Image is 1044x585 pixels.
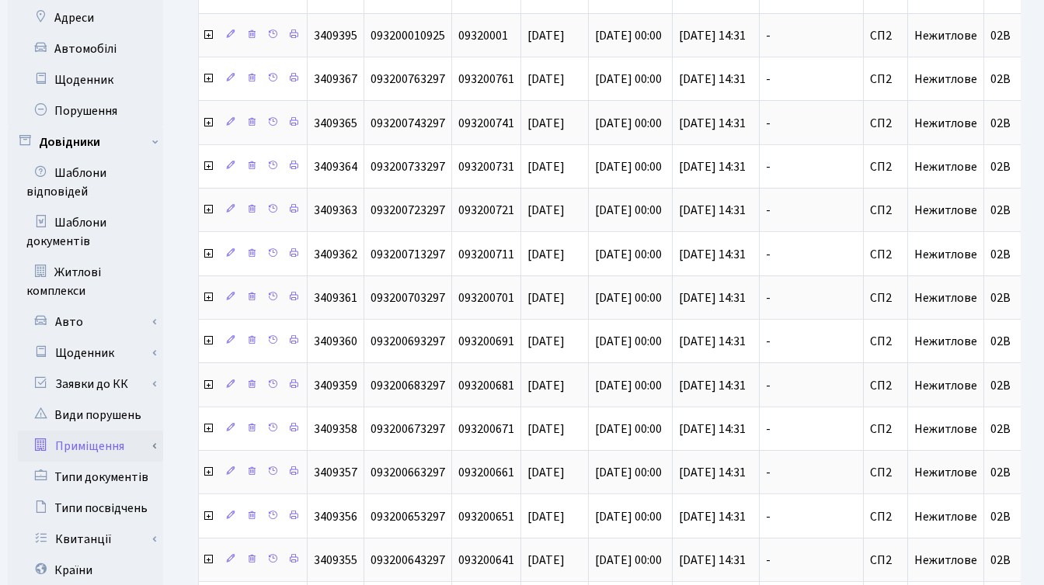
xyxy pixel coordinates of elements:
a: Типи документів [8,462,163,493]
span: Нежитлове [914,246,977,263]
span: 3409355 [314,552,357,569]
span: СП2 [870,423,901,435]
span: [DATE] 00:00 [595,115,662,132]
span: СП2 [870,466,901,479]
span: СП2 [870,292,901,304]
span: [DATE] 14:31 [679,246,746,263]
a: Квитанції [18,524,163,555]
span: [DATE] 14:31 [679,202,746,219]
span: [DATE] 00:00 [595,158,662,175]
span: 093200643297 [371,552,445,569]
span: [DATE] 00:00 [595,377,662,394]
span: [DATE] 14:31 [679,115,746,132]
span: 093200721 [458,202,514,219]
span: СП2 [870,554,901,566]
span: [DATE] [527,508,565,525]
span: Нежитлове [914,289,977,306]
span: 02В [990,289,1011,306]
span: Нежитлове [914,71,977,88]
span: СП2 [870,248,901,261]
span: - [766,554,857,566]
span: 093200671 [458,421,514,438]
span: [DATE] [527,158,565,175]
span: [DATE] 14:31 [679,71,746,88]
span: - [766,248,857,261]
span: СП2 [870,335,901,348]
a: Автомобілі [8,33,163,64]
span: 093200681 [458,377,514,394]
span: СП2 [870,511,901,523]
a: Типи посвідчень [8,493,163,524]
span: 093200673297 [371,421,445,438]
a: Порушення [8,95,163,126]
span: Нежитлове [914,552,977,569]
span: 093200661 [458,464,514,481]
span: 093200763297 [371,71,445,88]
span: Нежитлове [914,464,977,481]
a: Авто [18,306,163,337]
span: [DATE] 14:31 [679,377,746,394]
span: 09320001 [458,27,508,44]
span: СП2 [870,73,901,85]
span: 093200641 [458,552,514,569]
span: Нежитлове [914,377,977,394]
span: СП2 [870,29,901,42]
span: [DATE] 14:31 [679,289,746,306]
span: - [766,161,857,173]
span: 093200711 [458,246,514,263]
span: [DATE] [527,115,565,132]
span: [DATE] [527,552,565,569]
span: [DATE] 00:00 [595,246,662,263]
span: [DATE] 14:31 [679,552,746,569]
span: [DATE] 00:00 [595,27,662,44]
span: [DATE] 00:00 [595,71,662,88]
span: [DATE] [527,27,565,44]
span: СП2 [870,117,901,130]
span: 093200010925 [371,27,445,44]
span: 093200743297 [371,115,445,132]
span: 093200761 [458,71,514,88]
span: 02В [990,421,1011,438]
span: 093200693297 [371,333,445,350]
span: [DATE] 14:31 [679,508,746,525]
span: [DATE] 00:00 [595,421,662,438]
span: [DATE] [527,377,565,394]
span: 093200713297 [371,246,445,263]
span: [DATE] 14:31 [679,464,746,481]
a: Житлові комплекси [8,257,163,306]
span: - [766,73,857,85]
span: [DATE] 14:31 [679,333,746,350]
span: СП2 [870,161,901,173]
span: [DATE] 14:31 [679,421,746,438]
span: - [766,292,857,304]
span: - [766,423,857,435]
span: [DATE] [527,202,565,219]
a: Види порушень [8,400,163,431]
span: 093200731 [458,158,514,175]
span: 3409395 [314,27,357,44]
a: Щоденник [8,64,163,95]
span: [DATE] 14:31 [679,27,746,44]
span: 093200733297 [371,158,445,175]
span: 3409367 [314,71,357,88]
span: 093200691 [458,333,514,350]
span: [DATE] 00:00 [595,289,662,306]
span: 3409359 [314,377,357,394]
a: Адреси [8,2,163,33]
span: [DATE] [527,71,565,88]
span: 3409360 [314,333,357,350]
a: Щоденник [18,337,163,369]
span: - [766,204,857,216]
span: [DATE] [527,464,565,481]
span: Нежитлове [914,158,977,175]
span: 093200663297 [371,464,445,481]
span: 3409361 [314,289,357,306]
span: Нежитлове [914,202,977,219]
span: 093200741 [458,115,514,132]
span: 093200723297 [371,202,445,219]
span: [DATE] 00:00 [595,333,662,350]
span: 02В [990,333,1011,350]
span: 02В [990,246,1011,263]
span: 02В [990,27,1011,44]
span: 02В [990,552,1011,569]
